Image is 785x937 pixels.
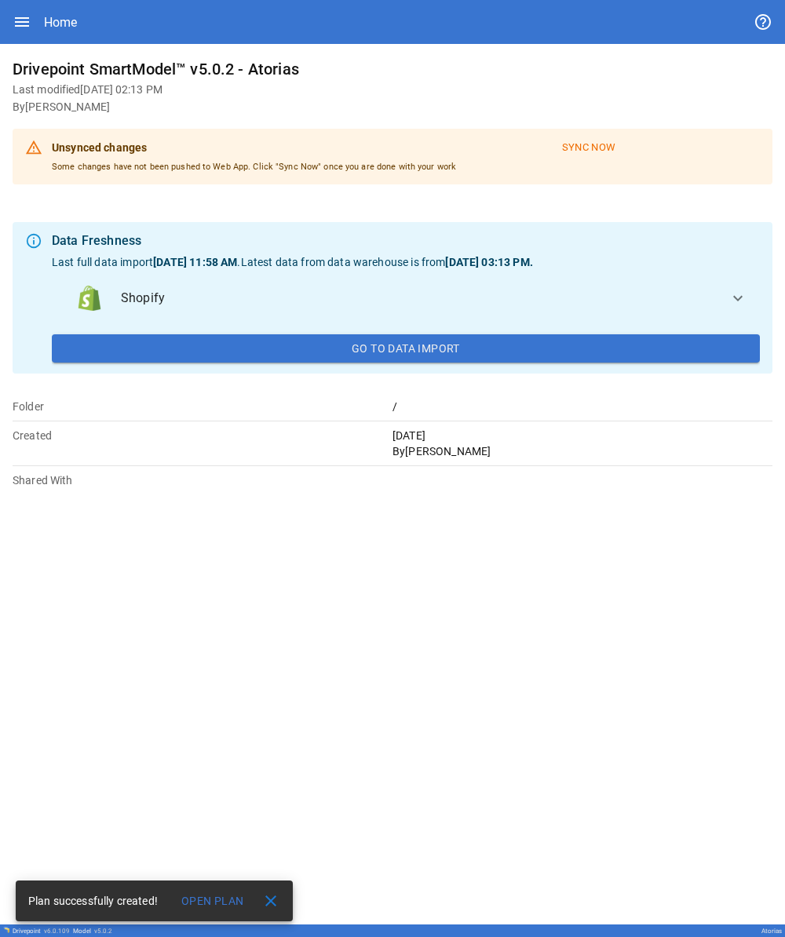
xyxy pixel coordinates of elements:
[44,15,77,30] div: Home
[13,928,70,935] div: Drivepoint
[13,399,392,414] p: Folder
[13,472,392,488] p: Shared With
[28,887,158,915] div: Plan successfully created!
[445,256,532,268] b: [DATE] 03:13 PM .
[3,927,9,933] img: Drivepoint
[44,928,70,935] span: v 6.0.109
[761,928,782,935] div: Atorias
[52,270,760,326] button: data_logoShopify
[13,428,392,443] p: Created
[52,334,760,363] button: Go To Data Import
[52,161,626,173] p: Some changes have not been pushed to Web App. Click "Sync Now" once you are done with your work
[52,232,760,250] div: Data Freshness
[121,289,716,308] span: Shopify
[552,135,626,161] button: Sync Now
[13,57,772,82] h6: Drivepoint SmartModel™ v5.0.2 - Atorias
[392,399,772,414] p: /
[392,428,772,443] p: [DATE]
[94,928,112,935] span: v 5.0.2
[77,286,102,311] img: data_logo
[52,141,147,154] b: Unsynced changes
[73,928,112,935] div: Model
[13,99,772,116] h6: By [PERSON_NAME]
[728,289,747,308] span: expand_more
[13,82,772,99] h6: Last modified [DATE] 02:13 PM
[170,887,255,915] button: Open Plan
[392,443,772,459] p: By [PERSON_NAME]
[153,256,237,268] b: [DATE] 11:58 AM
[261,891,280,910] span: close
[52,254,760,270] p: Last full data import . Latest data from data warehouse is from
